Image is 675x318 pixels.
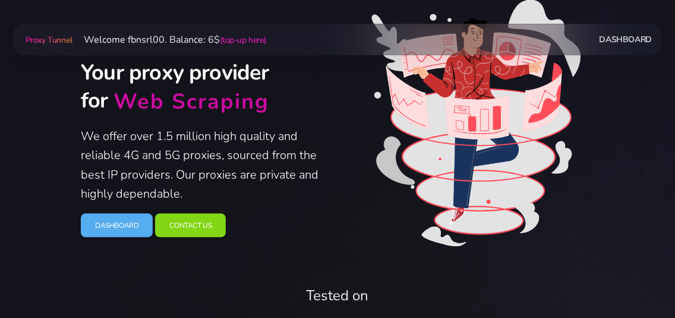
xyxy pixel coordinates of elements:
[617,260,660,303] iframe: Webchat Widget
[81,214,153,238] a: Dashboard
[155,214,226,238] a: Contact Us
[81,127,330,204] p: We offer over 1.5 million high quality and reliable 4G and 5G proxies, sourced from the best IP p...
[81,59,330,117] h2: Your proxy provider for
[75,33,266,46] span: Welcome fbnsrl00. Balance: 6$
[113,88,269,116] div: Web Scraping
[26,34,72,46] span: Proxy Tunnel
[23,30,75,49] a: Proxy Tunnel
[88,285,587,306] div: Tested on
[600,28,652,50] a: Dashboard
[220,34,266,46] a: (top-up here)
